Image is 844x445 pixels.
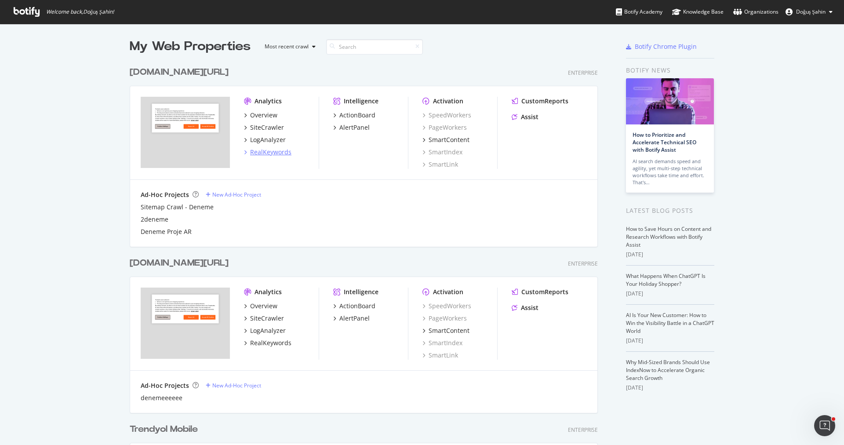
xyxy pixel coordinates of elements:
[422,135,469,144] a: SmartContent
[814,415,835,436] iframe: Intercom live chat
[141,381,189,390] div: Ad-Hoc Projects
[422,326,469,335] a: SmartContent
[633,131,696,153] a: How to Prioritize and Accelerate Technical SEO with Botify Assist
[141,203,214,212] a: Sitemap Crawl - Deneme
[635,42,697,51] div: Botify Chrome Plugin
[521,288,568,296] div: CustomReports
[422,351,458,360] div: SmartLink
[422,302,471,310] a: SpeedWorkers
[626,66,714,75] div: Botify news
[626,358,710,382] a: Why Mid-Sized Brands Should Use IndexNow to Accelerate Organic Search Growth
[429,326,469,335] div: SmartContent
[422,314,467,323] a: PageWorkers
[250,339,291,347] div: RealKeywords
[244,123,284,132] a: SiteCrawler
[339,302,375,310] div: ActionBoard
[422,123,467,132] a: PageWorkers
[626,384,714,392] div: [DATE]
[141,215,168,224] a: 2deneme
[141,288,230,359] img: trendyol.com/ro
[626,206,714,215] div: Latest Blog Posts
[616,7,662,16] div: Botify Academy
[633,158,707,186] div: AI search demands speed and agility, yet multi-step technical workflows take time and effort. Tha...
[433,288,463,296] div: Activation
[626,290,714,298] div: [DATE]
[130,66,232,79] a: [DOMAIN_NAME][URL]
[422,148,462,157] a: SmartIndex
[130,38,251,55] div: My Web Properties
[206,191,261,198] a: New Ad-Hoc Project
[255,97,282,106] div: Analytics
[568,260,598,267] div: Enterprise
[512,288,568,296] a: CustomReports
[521,97,568,106] div: CustomReports
[512,303,538,312] a: Assist
[250,148,291,157] div: RealKeywords
[339,123,370,132] div: AlertPanel
[796,8,826,15] span: Doğuş Şahin
[130,257,229,270] div: [DOMAIN_NAME][URL]
[568,426,598,434] div: Enterprise
[141,394,182,402] a: denemeeeeee
[433,97,463,106] div: Activation
[422,339,462,347] div: SmartIndex
[250,135,286,144] div: LogAnalyzer
[250,314,284,323] div: SiteCrawler
[521,303,538,312] div: Assist
[258,40,319,54] button: Most recent crawl
[212,191,261,198] div: New Ad-Hoc Project
[344,97,378,106] div: Intelligence
[130,257,232,270] a: [DOMAIN_NAME][URL]
[626,78,714,124] img: How to Prioritize and Accelerate Technical SEO with Botify Assist
[46,8,114,15] span: Welcome back, Doğuş Şahin !
[521,113,538,121] div: Assist
[244,314,284,323] a: SiteCrawler
[250,302,277,310] div: Overview
[344,288,378,296] div: Intelligence
[130,423,201,436] a: Trendyol Mobile
[141,227,192,236] a: Deneme Proje AR
[626,311,714,335] a: AI Is Your New Customer: How to Win the Visibility Battle in a ChatGPT World
[626,225,711,248] a: How to Save Hours on Content and Research Workflows with Botify Assist
[141,190,189,199] div: Ad-Hoc Projects
[250,123,284,132] div: SiteCrawler
[244,302,277,310] a: Overview
[244,339,291,347] a: RealKeywords
[422,111,471,120] a: SpeedWorkers
[130,423,198,436] div: Trendyol Mobile
[333,314,370,323] a: AlertPanel
[512,113,538,121] a: Assist
[333,111,375,120] a: ActionBoard
[206,382,261,389] a: New Ad-Hoc Project
[626,42,697,51] a: Botify Chrome Plugin
[333,302,375,310] a: ActionBoard
[339,314,370,323] div: AlertPanel
[626,272,706,288] a: What Happens When ChatGPT Is Your Holiday Shopper?
[568,69,598,77] div: Enterprise
[512,97,568,106] a: CustomReports
[333,123,370,132] a: AlertPanel
[672,7,724,16] div: Knowledge Base
[429,135,469,144] div: SmartContent
[733,7,779,16] div: Organizations
[422,160,458,169] a: SmartLink
[779,5,840,19] button: Doğuş Şahin
[244,135,286,144] a: LogAnalyzer
[130,66,229,79] div: [DOMAIN_NAME][URL]
[244,148,291,157] a: RealKeywords
[141,97,230,168] img: trendyol.com/ar
[265,44,309,49] div: Most recent crawl
[244,111,277,120] a: Overview
[339,111,375,120] div: ActionBoard
[326,39,423,55] input: Search
[244,326,286,335] a: LogAnalyzer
